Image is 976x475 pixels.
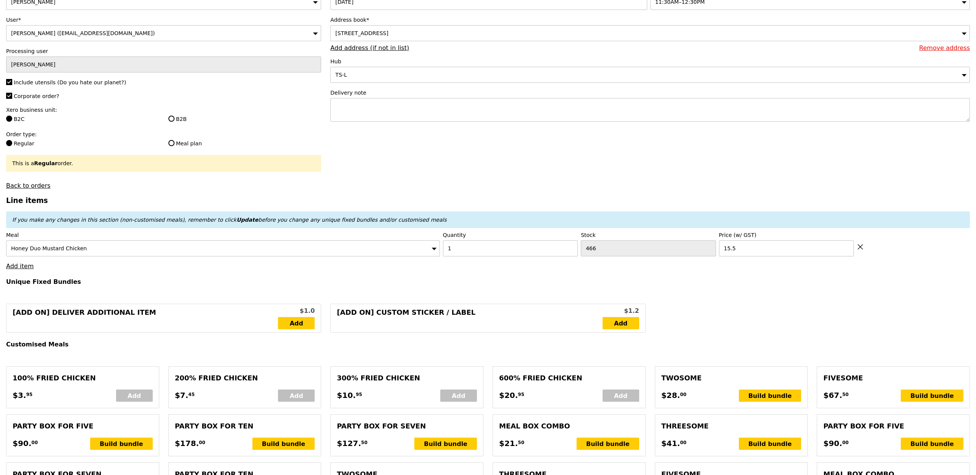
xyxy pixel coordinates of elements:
[6,262,34,270] a: Add item
[6,16,321,24] label: User*
[337,438,361,449] span: $127.
[6,106,321,114] label: Xero business unit:
[34,160,57,166] b: Regular
[6,93,12,99] input: Corporate order?
[199,440,205,446] span: 00
[90,438,153,450] div: Build bundle
[11,245,87,251] span: Honey Duo Mustard Chicken
[661,390,680,401] span: $28.
[356,391,362,398] span: 95
[13,307,278,329] div: [Add on] Deliver Additional Item
[518,391,524,398] span: 95
[116,390,153,402] div: Add
[337,390,355,401] span: $10.
[919,44,970,52] a: Remove address
[603,306,639,316] div: $1.2
[603,317,639,329] a: Add
[6,47,321,55] label: Processing user
[842,391,849,398] span: 50
[236,217,258,223] b: Update
[13,421,153,432] div: Party Box for Five
[719,231,854,239] label: Price (w/ GST)
[680,391,687,398] span: 00
[6,140,12,146] input: Regular
[603,390,639,402] div: Add
[443,231,578,239] label: Quantity
[168,140,322,147] label: Meal plan
[330,44,409,52] a: Add address (if not in list)
[337,307,602,329] div: [Add on] Custom Sticker / Label
[661,421,801,432] div: Threesome
[823,438,842,449] span: $90.
[278,317,315,329] a: Add
[823,421,963,432] div: Party Box for Five
[278,390,315,402] div: Add
[823,390,842,401] span: $67.
[823,373,963,383] div: Fivesome
[337,421,477,432] div: Party Box for Seven
[175,421,315,432] div: Party Box for Ten
[739,438,801,450] div: Build bundle
[278,306,315,316] div: $1.0
[440,390,477,402] div: Add
[499,421,639,432] div: Meal Box Combo
[175,438,199,449] span: $178.
[168,115,322,123] label: B2B
[499,438,518,449] span: $21.
[11,30,155,36] span: [PERSON_NAME] ([EMAIL_ADDRESS][DOMAIN_NAME])
[13,373,153,383] div: 100% Fried Chicken
[499,390,518,401] span: $20.
[6,341,970,348] h4: Customised Meals
[6,196,970,204] h3: Line items
[337,373,477,383] div: 300% Fried Chicken
[330,58,970,65] label: Hub
[901,438,963,450] div: Build bundle
[499,373,639,383] div: 600% Fried Chicken
[842,440,849,446] span: 00
[252,438,315,450] div: Build bundle
[661,373,801,383] div: Twosome
[6,79,12,85] input: Include utensils (Do you hate our planet?)
[6,115,159,123] label: B2C
[14,79,126,85] span: Include utensils (Do you hate our planet?)
[6,278,970,285] h4: Unique Fixed Bundles
[680,440,687,446] span: 00
[330,89,970,97] label: Delivery note
[330,16,970,24] label: Address book*
[414,438,477,450] div: Build bundle
[6,182,50,189] a: Back to orders
[175,373,315,383] div: 200% Fried Chicken
[14,93,59,99] span: Corporate order?
[13,438,31,449] span: $90.
[13,390,26,401] span: $3.
[335,72,347,78] span: TS-L
[168,116,175,122] input: B2B
[12,217,447,223] em: If you make any changes in this section (non-customised meals), remember to click before you chan...
[581,231,716,239] label: Stock
[168,140,175,146] input: Meal plan
[6,140,159,147] label: Regular
[26,391,32,398] span: 95
[188,391,195,398] span: 45
[6,116,12,122] input: B2C
[12,159,315,167] div: This is a order.
[901,390,963,402] div: Build bundle
[361,440,368,446] span: 50
[175,390,188,401] span: $7.
[518,440,524,446] span: 50
[31,440,38,446] span: 00
[6,231,440,239] label: Meal
[6,130,321,138] label: Order type:
[739,390,801,402] div: Build bundle
[335,30,388,36] span: [STREET_ADDRESS]
[577,438,639,450] div: Build bundle
[661,438,680,449] span: $41.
